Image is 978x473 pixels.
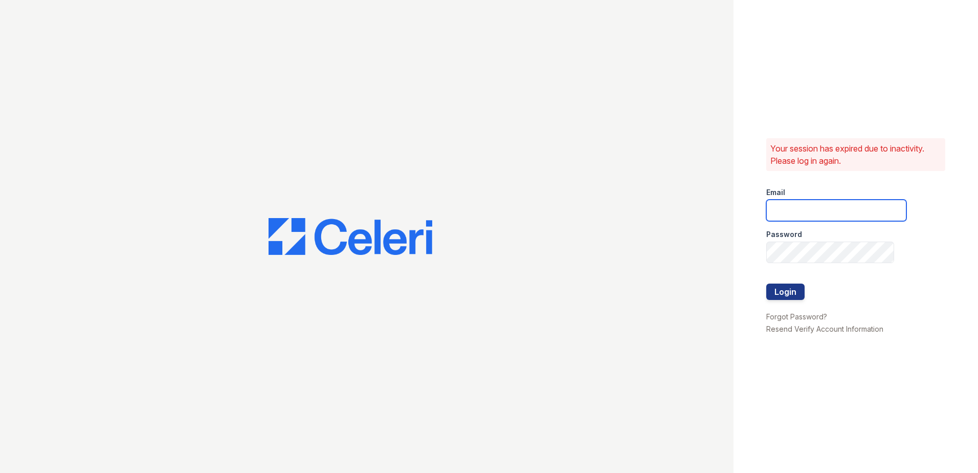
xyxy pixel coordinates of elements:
a: Forgot Password? [766,312,827,321]
label: Email [766,187,785,198]
p: Your session has expired due to inactivity. Please log in again. [770,142,941,167]
img: CE_Logo_Blue-a8612792a0a2168367f1c8372b55b34899dd931a85d93a1a3d3e32e68fde9ad4.png [269,218,432,255]
button: Login [766,284,805,300]
label: Password [766,229,802,240]
a: Resend Verify Account Information [766,325,883,333]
